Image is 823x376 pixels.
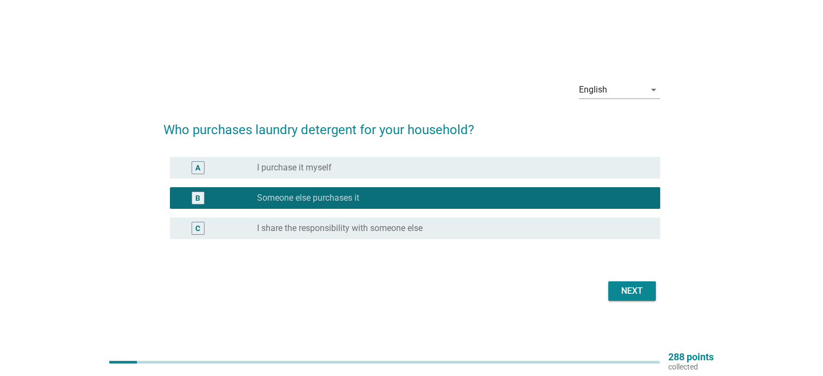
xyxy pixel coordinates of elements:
[195,162,200,173] div: A
[617,285,647,298] div: Next
[163,109,660,140] h2: Who purchases laundry detergent for your household?
[257,223,423,234] label: I share the responsibility with someone else
[668,352,714,362] p: 288 points
[647,83,660,96] i: arrow_drop_down
[195,192,200,203] div: B
[579,85,607,95] div: English
[257,193,359,203] label: Someone else purchases it
[608,281,656,301] button: Next
[257,162,332,173] label: I purchase it myself
[195,222,200,234] div: C
[668,362,714,372] p: collected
